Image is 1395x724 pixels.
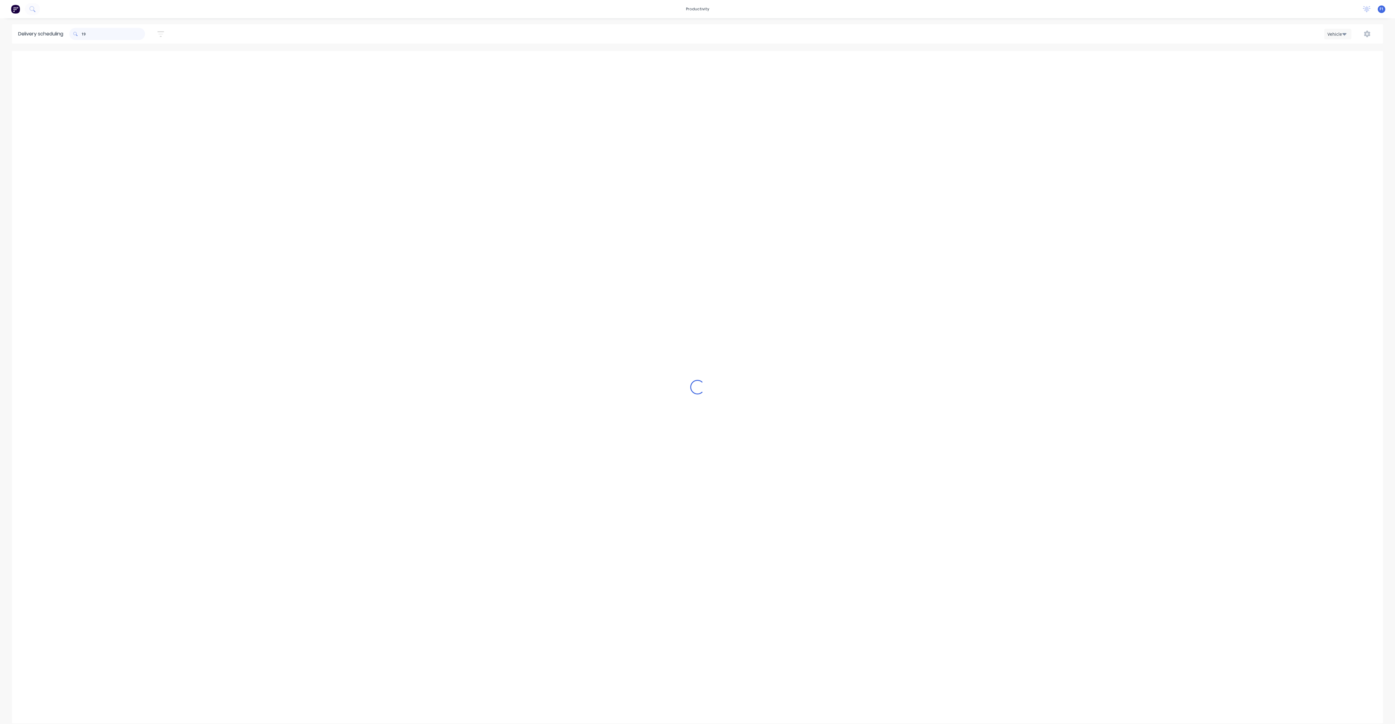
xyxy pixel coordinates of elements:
[1327,31,1345,37] div: Vehicle
[11,5,20,14] img: Factory
[81,28,145,40] input: Search for orders
[683,5,712,14] div: productivity
[1324,29,1351,39] button: Vehicle
[12,24,69,44] div: Delivery scheduling
[1380,6,1383,12] span: F1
